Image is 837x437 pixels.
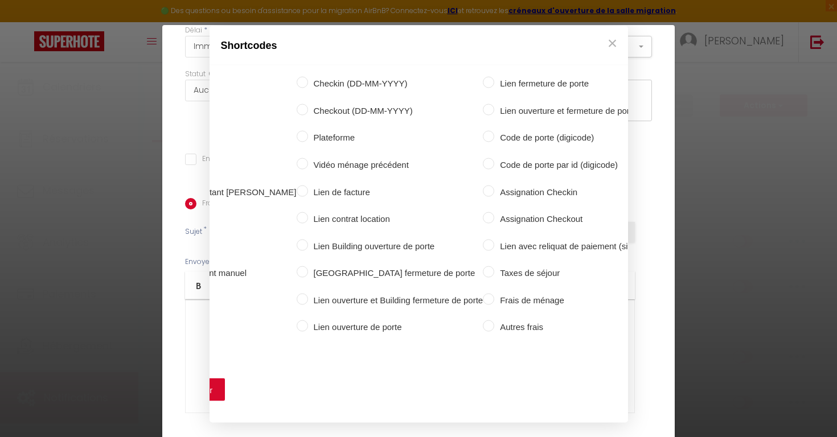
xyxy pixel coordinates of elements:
[494,131,656,145] label: Code de porte (digicode)
[308,131,483,145] label: Plateforme
[210,26,628,65] div: Shortcodes
[308,77,483,90] label: Checkin (DD-MM-YYYY)
[494,185,656,199] label: Assignation Checkin
[308,158,483,172] label: Vidéo ménage précédent
[308,185,483,199] label: Lien de facture
[494,77,656,90] label: Lien fermeture de porte
[9,5,43,39] button: Ouvrir le widget de chat LiveChat
[494,158,656,172] label: Code de porte par id (digicode)
[308,212,483,226] label: Lien contrat location
[494,293,656,307] label: Frais de ménage
[308,104,483,117] label: Checkout (DD-MM-YYYY)
[494,104,656,117] label: Lien ouverture et fermeture de porte
[494,239,656,253] label: Lien avec reliquat de paiement (site web)
[308,266,483,280] label: [GEOGRAPHIC_DATA] fermeture de porte
[308,320,483,334] label: Lien ouverture de porte
[494,266,656,280] label: Taxes de séjour
[308,293,483,307] label: Lien ouverture et Building fermeture de porte
[494,320,656,334] label: Autres frais
[604,32,621,55] button: Close
[494,212,656,226] label: Assignation Checkout
[308,239,483,253] label: Lien Building ouverture de porte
